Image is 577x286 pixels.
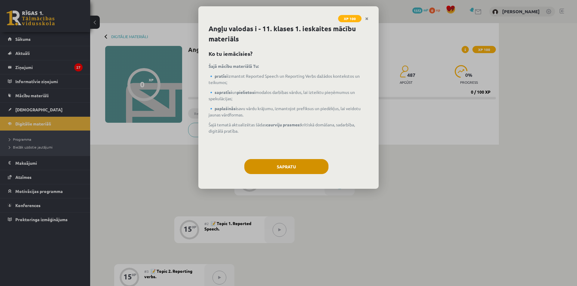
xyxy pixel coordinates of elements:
strong: 🔹 pratīsi [209,73,227,79]
button: Sapratu [244,159,328,174]
strong: 🔹 paplašināsi [209,106,237,111]
p: izmantot Reported Speech un Reporting Verbs dažādos kontekstos un teikumos; [209,73,368,86]
strong: 🔹 sapratīsi [209,89,232,95]
strong: Šajā mācību materiālā Tu: [209,63,259,69]
h1: Angļu valodas i - 11. klases 1. ieskaites mācību materiāls [209,24,368,44]
strong: pielietosi [237,89,255,95]
p: savu vārdu krājumu, izmantojot prefiksus un piedēkļus, lai veidotu jaunas vārdformas. [209,105,368,118]
span: XP 100 [338,15,362,22]
p: Šajā tematā aktualizētas šādas kritiskā domāšana, sadarbība, digitālā pratība. [209,122,368,134]
a: Close [362,13,372,25]
p: un modalos darbības vārdus, lai izteiktu pieņēmumus un spekulācijas; [209,89,368,102]
strong: caurviju prasmes: [266,122,301,127]
h2: Ko tu iemācīsies? [209,50,368,58]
